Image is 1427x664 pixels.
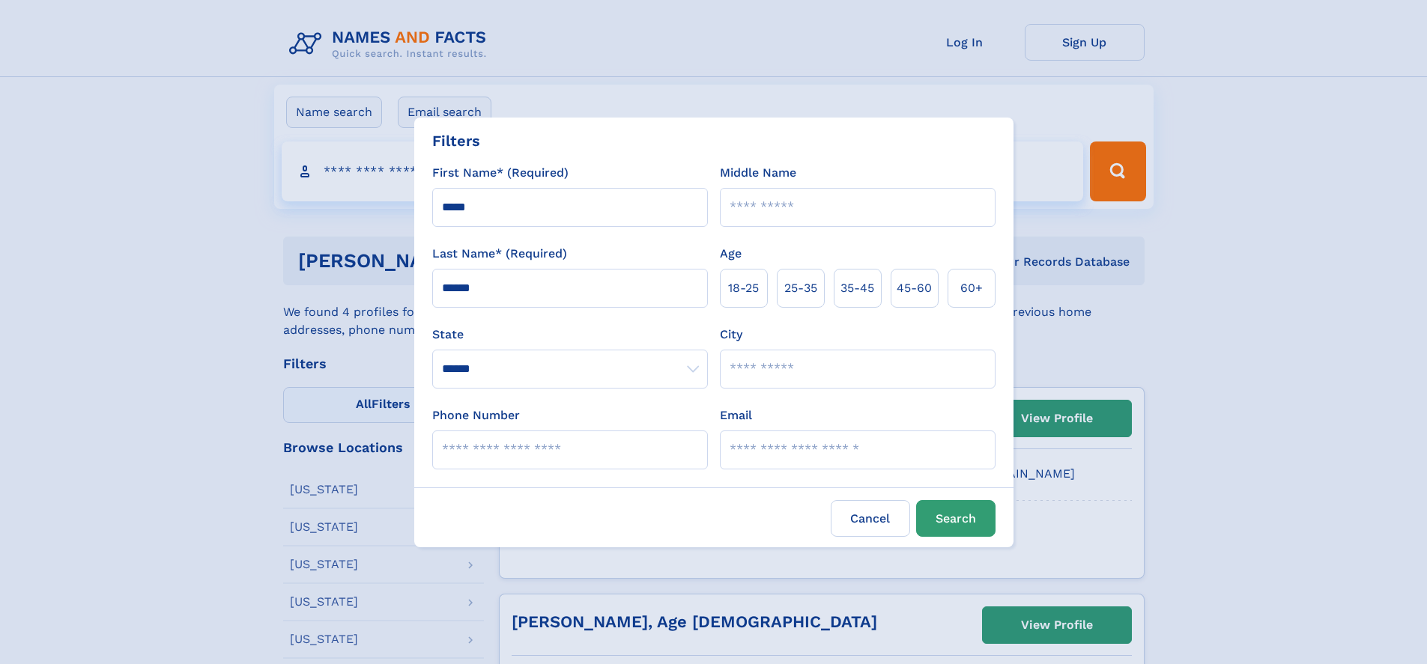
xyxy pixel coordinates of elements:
[432,164,569,182] label: First Name* (Required)
[432,130,480,152] div: Filters
[960,279,983,297] span: 60+
[432,406,520,424] label: Phone Number
[728,279,759,297] span: 18‑25
[432,326,708,344] label: State
[840,279,874,297] span: 35‑45
[897,279,932,297] span: 45‑60
[831,500,910,537] label: Cancel
[432,245,567,263] label: Last Name* (Required)
[916,500,996,537] button: Search
[720,164,796,182] label: Middle Name
[720,406,752,424] label: Email
[720,245,742,263] label: Age
[720,326,742,344] label: City
[784,279,817,297] span: 25‑35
